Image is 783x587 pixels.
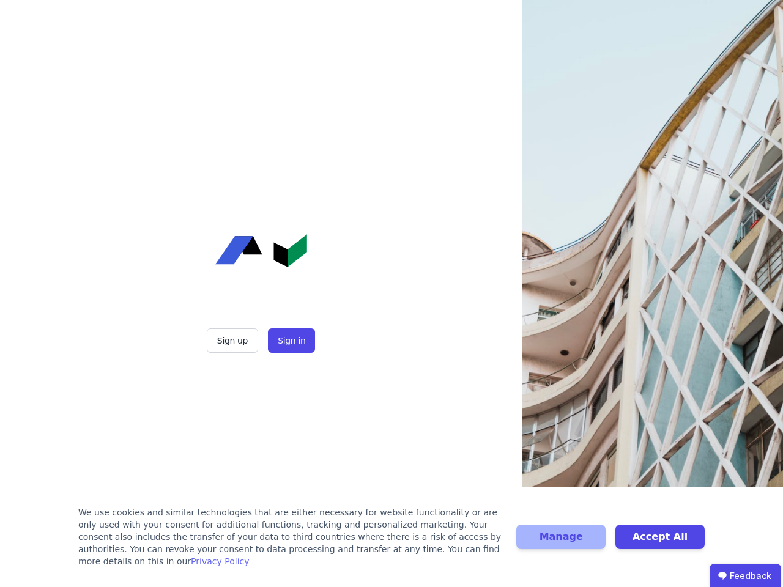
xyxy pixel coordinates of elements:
button: Sign in [268,328,315,353]
button: Accept All [615,525,705,549]
a: Privacy Policy [191,556,249,566]
button: Sign up [207,328,258,353]
div: We use cookies and similar technologies that are either necessary for website functionality or ar... [78,506,502,567]
button: Manage [516,525,606,549]
img: Concular [215,234,307,267]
